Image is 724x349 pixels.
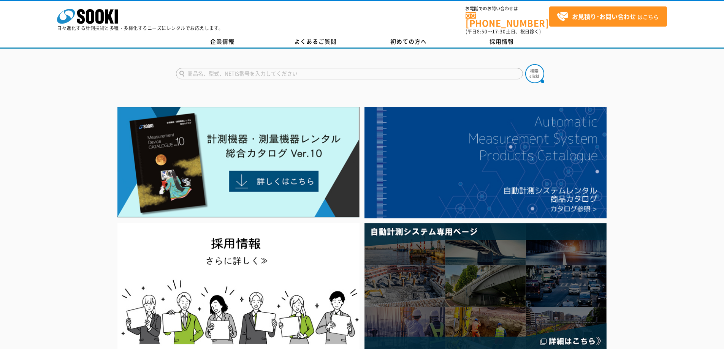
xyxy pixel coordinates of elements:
[466,12,549,27] a: [PHONE_NUMBER]
[117,223,360,349] img: SOOKI recruit
[364,107,607,218] img: 自動計測システムカタログ
[176,68,523,79] input: 商品名、型式、NETIS番号を入力してください
[269,36,362,47] a: よくあるご質問
[362,36,455,47] a: 初めての方へ
[477,28,488,35] span: 8:50
[572,12,636,21] strong: お見積り･お問い合わせ
[557,11,659,22] span: はこちら
[390,37,427,46] span: 初めての方へ
[525,64,544,83] img: btn_search.png
[57,26,223,30] p: 日々進化する計測技術と多種・多様化するニーズにレンタルでお応えします。
[549,6,667,27] a: お見積り･お問い合わせはこちら
[466,6,549,11] span: お電話でのお問い合わせは
[176,36,269,47] a: 企業情報
[492,28,506,35] span: 17:30
[466,28,541,35] span: (平日 ～ 土日、祝日除く)
[455,36,548,47] a: 採用情報
[364,223,607,349] img: 自動計測システム専用ページ
[117,107,360,218] img: Catalog Ver10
